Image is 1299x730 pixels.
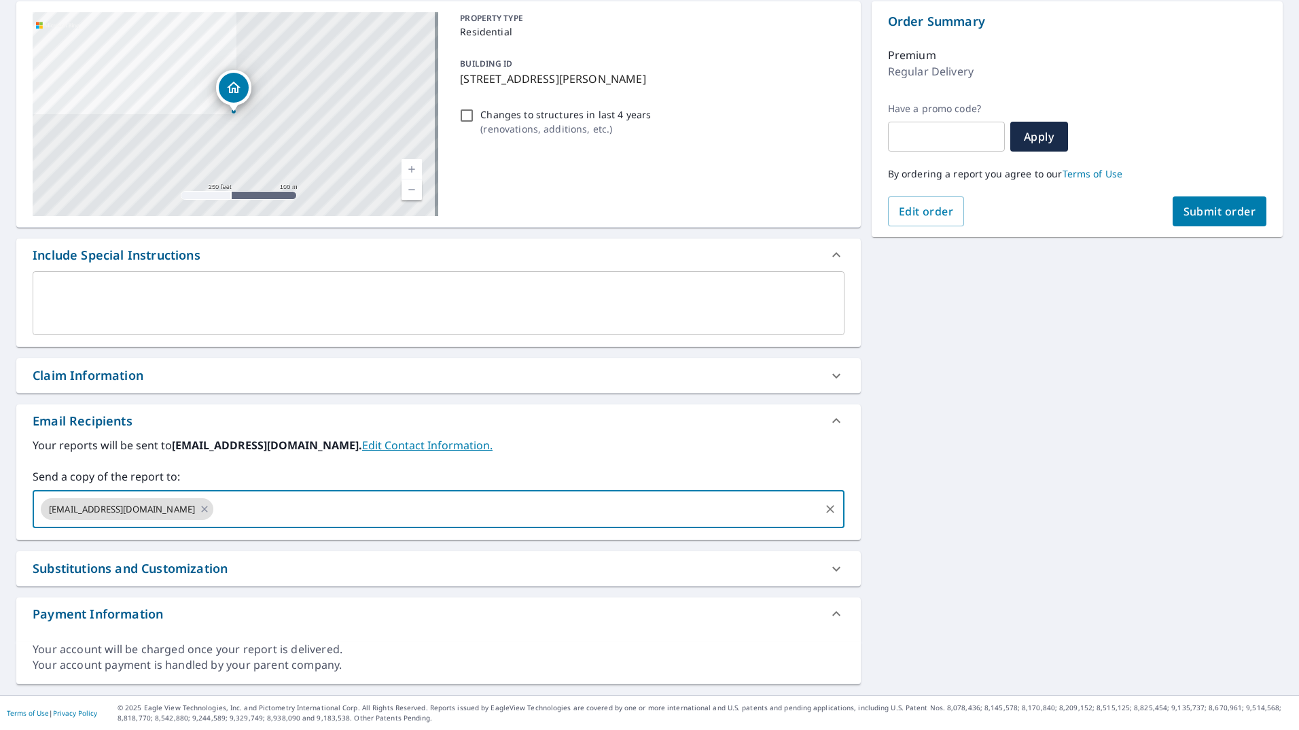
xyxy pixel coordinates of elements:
div: Email Recipients [33,412,132,430]
p: [STREET_ADDRESS][PERSON_NAME] [460,71,838,87]
label: Have a promo code? [888,103,1005,115]
a: Current Level 17, Zoom In [402,159,422,179]
div: Include Special Instructions [16,239,861,271]
a: Privacy Policy [53,708,97,718]
div: Dropped pin, building 1, Residential property, 4275 Bellaire Dr Hernando Beach, FL 34607 [216,70,251,112]
div: Your account payment is handled by your parent company. [33,657,844,673]
div: Claim Information [16,358,861,393]
div: Payment Information [16,597,861,630]
div: [EMAIL_ADDRESS][DOMAIN_NAME] [41,498,213,520]
b: [EMAIL_ADDRESS][DOMAIN_NAME]. [172,438,362,453]
span: Edit order [899,204,954,219]
div: Include Special Instructions [33,246,200,264]
span: Apply [1021,129,1057,144]
button: Submit order [1173,196,1267,226]
p: © 2025 Eagle View Technologies, Inc. and Pictometry International Corp. All Rights Reserved. Repo... [118,703,1292,723]
button: Clear [821,500,840,519]
div: Email Recipients [16,404,861,437]
p: ( renovations, additions, etc. ) [480,122,651,136]
p: Residential [460,24,838,39]
button: Edit order [888,196,965,226]
div: Substitutions and Customization [33,559,228,578]
p: PROPERTY TYPE [460,12,838,24]
div: Payment Information [33,605,163,623]
label: Send a copy of the report to: [33,468,844,485]
span: [EMAIL_ADDRESS][DOMAIN_NAME] [41,503,203,516]
p: Order Summary [888,12,1266,31]
button: Apply [1010,122,1068,152]
p: Changes to structures in last 4 years [480,107,651,122]
p: Premium [888,47,936,63]
a: Terms of Use [7,708,49,718]
a: Terms of Use [1063,167,1123,180]
span: Submit order [1184,204,1256,219]
div: Your account will be charged once your report is delivered. [33,642,844,657]
p: By ordering a report you agree to our [888,168,1266,180]
p: Regular Delivery [888,63,974,80]
div: Claim Information [33,366,143,385]
a: Current Level 17, Zoom Out [402,179,422,200]
p: | [7,709,97,717]
label: Your reports will be sent to [33,437,844,453]
a: EditContactInfo [362,438,493,453]
p: BUILDING ID [460,58,512,69]
div: Substitutions and Customization [16,551,861,586]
